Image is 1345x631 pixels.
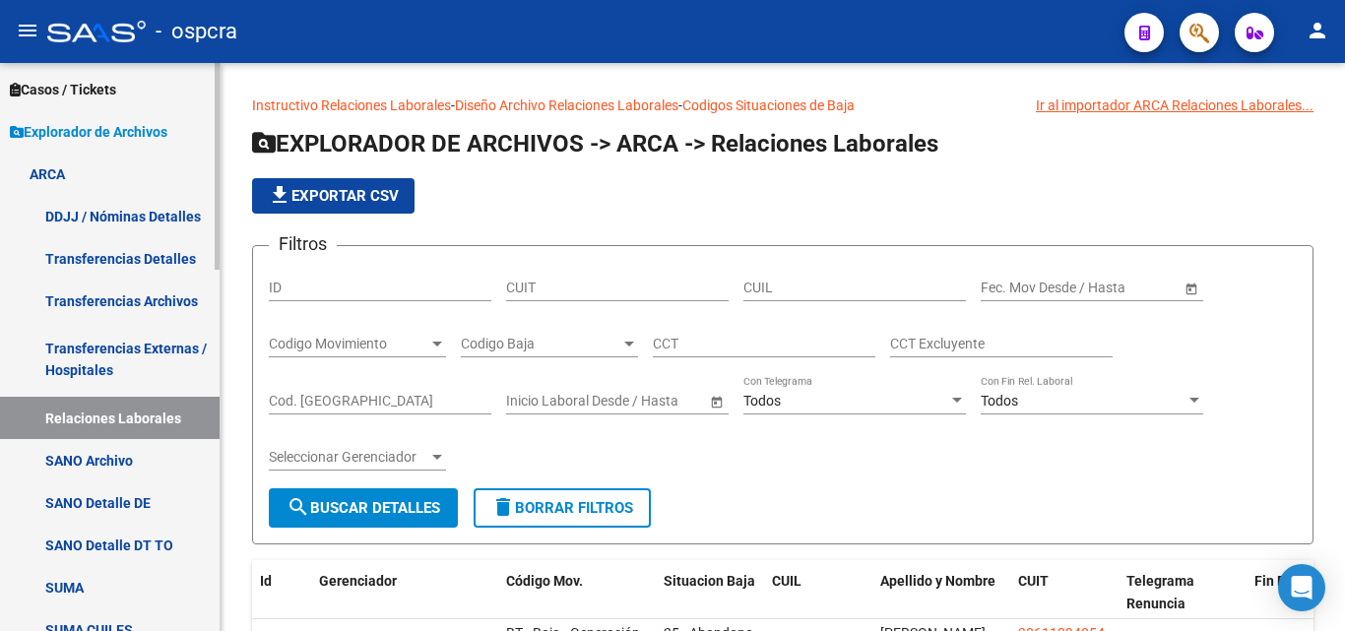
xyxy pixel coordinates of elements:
[706,391,727,411] button: Open calendar
[455,97,678,113] a: Diseño Archivo Relaciones Laborales
[491,495,515,519] mat-icon: delete
[269,449,428,466] span: Seleccionar Gerenciador
[1126,573,1194,611] span: Telegrama Renuncia
[10,79,116,100] span: Casos / Tickets
[269,336,428,352] span: Codigo Movimiento
[252,95,1313,116] p: - -
[682,97,855,113] a: Codigos Situaciones de Baja
[880,573,995,589] span: Apellido y Nombre
[269,230,337,258] h3: Filtros
[1181,278,1201,298] button: Open calendar
[1254,573,1332,589] span: Fin Rel. Lab.
[981,280,1053,296] input: Fecha inicio
[1069,280,1166,296] input: Fecha fin
[287,495,310,519] mat-icon: search
[506,393,578,410] input: Fecha inicio
[10,121,167,143] span: Explorador de Archivos
[156,10,237,53] span: - ospcra
[474,488,651,528] button: Borrar Filtros
[252,130,938,158] span: EXPLORADOR DE ARCHIVOS -> ARCA -> Relaciones Laborales
[260,573,272,589] span: Id
[491,499,633,517] span: Borrar Filtros
[252,97,451,113] a: Instructivo Relaciones Laborales
[319,573,397,589] span: Gerenciador
[506,573,583,589] span: Código Mov.
[287,499,440,517] span: Buscar Detalles
[268,187,399,205] span: Exportar CSV
[461,336,620,352] span: Codigo Baja
[269,488,458,528] button: Buscar Detalles
[268,183,291,207] mat-icon: file_download
[595,393,691,410] input: Fecha fin
[252,178,415,214] button: Exportar CSV
[772,573,801,589] span: CUIL
[743,393,781,409] span: Todos
[1036,95,1313,116] div: Ir al importador ARCA Relaciones Laborales...
[1278,564,1325,611] div: Open Intercom Messenger
[664,573,755,589] span: Situacion Baja
[1018,573,1049,589] span: CUIT
[16,19,39,42] mat-icon: menu
[1306,19,1329,42] mat-icon: person
[981,393,1018,409] span: Todos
